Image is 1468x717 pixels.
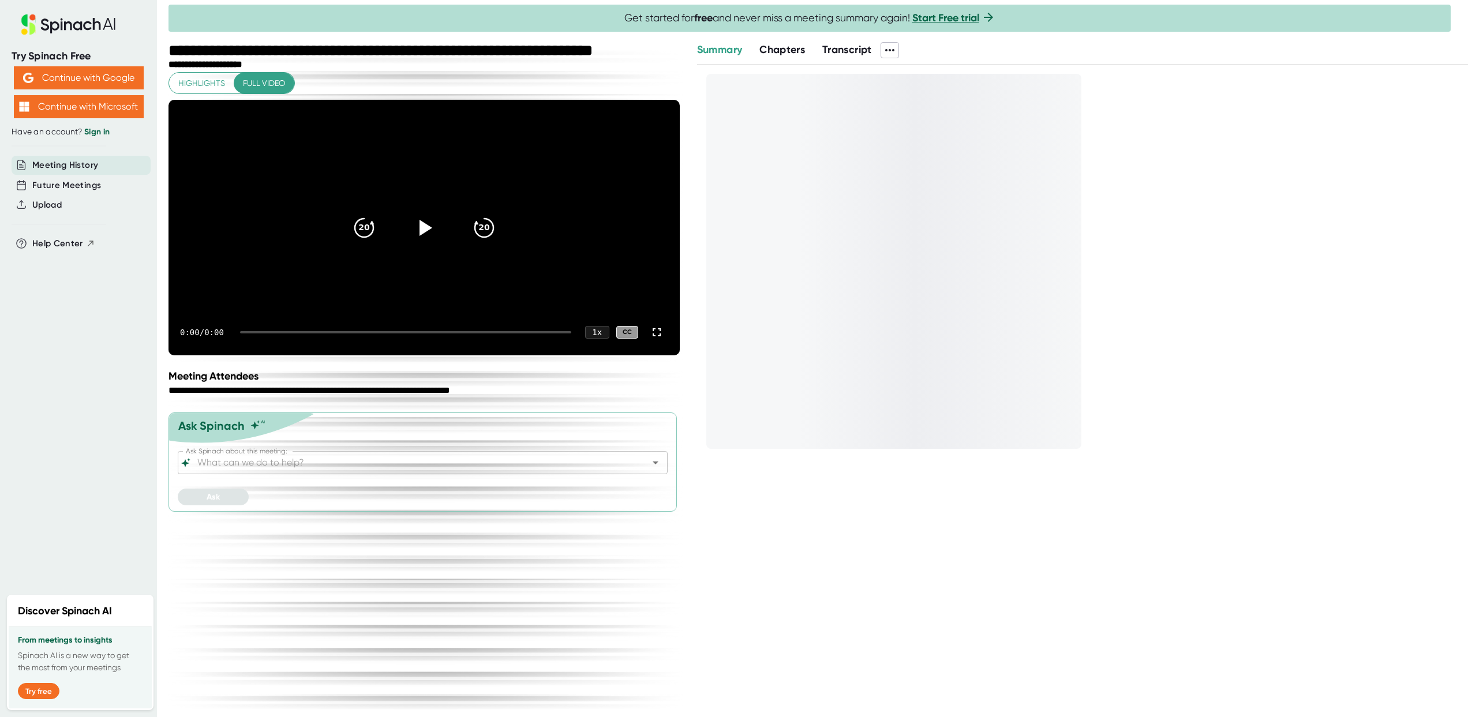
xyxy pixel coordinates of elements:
div: Meeting Attendees [168,370,683,382]
button: Open [647,455,664,471]
p: Spinach AI is a new way to get the most from your meetings [18,650,143,674]
button: Highlights [169,73,234,94]
img: Aehbyd4JwY73AAAAAElFTkSuQmCC [23,73,33,83]
span: Summary [697,43,742,56]
div: 0:00 / 0:00 [180,328,226,337]
button: Try free [18,683,59,699]
span: Chapters [759,43,805,56]
button: Continue with Microsoft [14,95,144,118]
div: Have an account? [12,127,145,137]
span: Get started for and never miss a meeting summary again! [624,12,995,25]
span: Highlights [178,76,225,91]
h3: From meetings to insights [18,636,143,645]
input: What can we do to help? [195,455,630,471]
button: Full video [234,73,294,94]
div: Ask Spinach [178,419,245,433]
button: Chapters [759,42,805,58]
button: Help Center [32,237,95,250]
a: Start Free trial [912,12,979,24]
button: Future Meetings [32,179,101,192]
button: Meeting History [32,159,98,172]
span: Help Center [32,237,83,250]
div: CC [616,326,638,339]
button: Transcript [822,42,872,58]
button: Summary [697,42,742,58]
div: 1 x [585,326,609,339]
div: Try Spinach Free [12,50,145,63]
a: Sign in [84,127,110,137]
b: free [694,12,713,24]
h2: Discover Spinach AI [18,603,112,619]
span: Transcript [822,43,872,56]
button: Continue with Google [14,66,144,89]
button: Ask [178,489,249,505]
button: Upload [32,198,62,212]
span: Full video [243,76,285,91]
span: Ask [207,492,220,502]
